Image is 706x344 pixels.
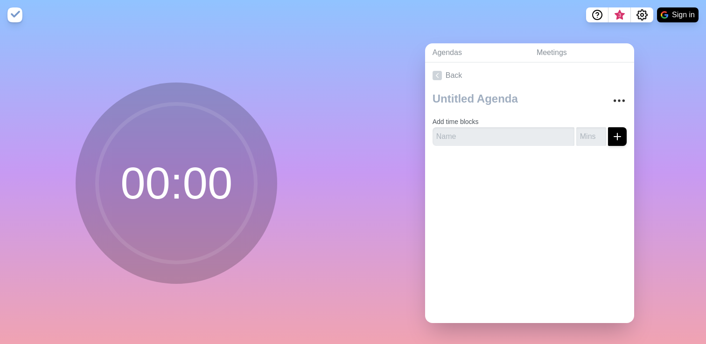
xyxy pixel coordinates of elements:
[576,127,606,146] input: Mins
[425,43,529,62] a: Agendas
[616,12,623,19] span: 3
[661,11,668,19] img: google logo
[7,7,22,22] img: timeblocks logo
[425,62,634,89] a: Back
[433,127,574,146] input: Name
[610,91,629,110] button: More
[631,7,653,22] button: Settings
[529,43,634,62] a: Meetings
[586,7,608,22] button: Help
[657,7,699,22] button: Sign in
[433,118,479,125] label: Add time blocks
[608,7,631,22] button: What’s new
